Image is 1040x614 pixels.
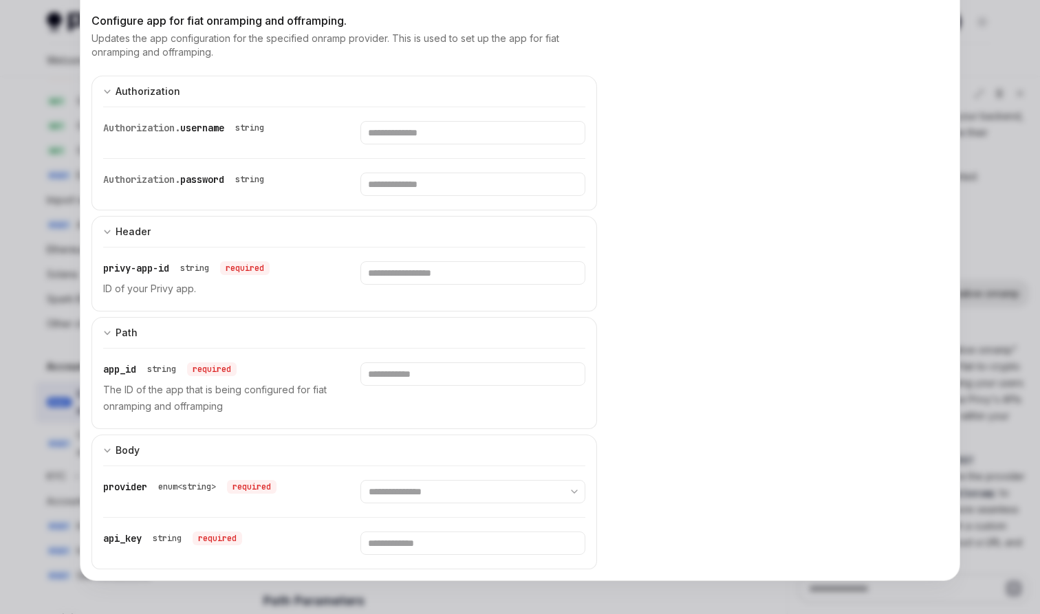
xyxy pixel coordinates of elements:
button: expand input section [91,76,597,107]
div: string [147,364,176,375]
div: required [227,480,277,494]
div: required [193,531,242,545]
p: Updates the app configuration for the specified onramp provider. This is used to set up the app f... [91,32,597,59]
div: Configure app for fiat onramping and offramping. [91,12,597,29]
div: privy-app-id [103,261,270,275]
div: Path [116,325,138,341]
div: string [153,533,182,544]
div: required [187,362,237,376]
div: app_id [103,362,237,376]
p: The ID of the app that is being configured for fiat onramping and offramping [103,382,327,415]
button: expand input section [91,216,597,247]
span: password [180,173,224,186]
div: required [220,261,270,275]
span: username [180,122,224,134]
button: expand input section [91,435,597,465]
div: Authorization [116,83,180,100]
span: privy-app-id [103,262,169,274]
span: app_id [103,363,136,375]
div: string [235,174,264,185]
span: Authorization. [103,173,180,186]
div: string [235,122,264,133]
button: expand input section [91,317,597,348]
div: enum<string> [158,481,216,492]
span: api_key [103,532,142,545]
div: Authorization.password [103,173,270,186]
p: ID of your Privy app. [103,281,327,297]
div: provider [103,480,277,494]
span: provider [103,481,147,493]
div: string [180,263,209,274]
div: Header [116,223,151,240]
div: api_key [103,531,242,545]
div: Body [116,442,140,459]
div: Authorization.username [103,121,270,135]
span: Authorization. [103,122,180,134]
